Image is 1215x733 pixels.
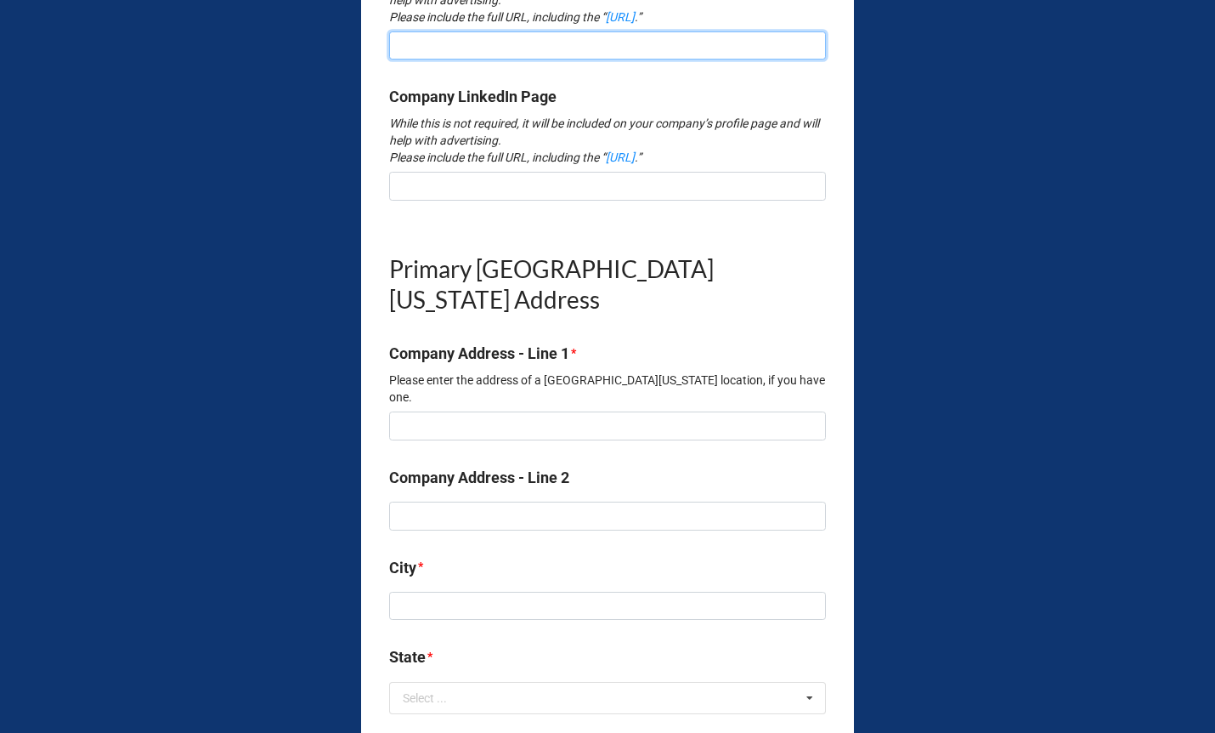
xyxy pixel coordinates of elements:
label: State [389,645,426,669]
label: Company Address - Line 2 [389,466,569,490]
div: Select ... [403,692,447,704]
em: While this is not required, it will be included on your company’s profile page and will help with... [389,116,819,147]
em: Please include the full URL, including the “ .” [389,10,641,24]
label: Company LinkedIn Page [389,85,557,109]
em: Please include the full URL, including the “ .” [389,151,641,164]
label: Company Address - Line 1 [389,342,569,366]
a: [URL] [606,10,635,24]
label: City [389,556,416,580]
p: Please enter the address of a [GEOGRAPHIC_DATA][US_STATE] location, if you have one. [389,372,826,406]
h1: Primary [GEOGRAPHIC_DATA][US_STATE] Address [389,253,826,315]
a: [URL] [606,151,635,164]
